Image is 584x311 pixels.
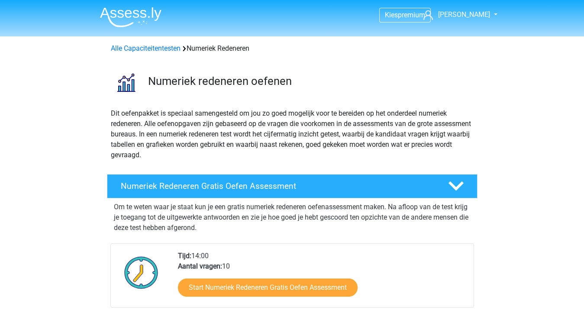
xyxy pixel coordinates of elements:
[438,10,490,19] span: [PERSON_NAME]
[178,279,358,297] a: Start Numeriek Redeneren Gratis Oefen Assessment
[148,75,471,88] h3: Numeriek redeneren oefenen
[103,174,481,198] a: Numeriek Redeneren Gratis Oefen Assessment
[420,10,491,20] a: [PERSON_NAME]
[107,43,477,54] div: Numeriek Redeneren
[107,64,144,101] img: numeriek redeneren
[385,11,398,19] span: Kies
[119,251,163,294] img: Klok
[111,108,474,160] p: Dit oefenpakket is speciaal samengesteld om jou zo goed mogelijk voor te bereiden op het onderdee...
[121,181,434,191] h4: Numeriek Redeneren Gratis Oefen Assessment
[178,262,222,270] b: Aantal vragen:
[398,11,425,19] span: premium
[380,9,430,21] a: Kiespremium
[111,44,181,52] a: Alle Capaciteitentesten
[178,252,191,260] b: Tijd:
[100,7,161,27] img: Assessly
[171,251,473,307] div: 14:00 10
[114,202,471,233] p: Om te weten waar je staat kun je een gratis numeriek redeneren oefenassessment maken. Na afloop v...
